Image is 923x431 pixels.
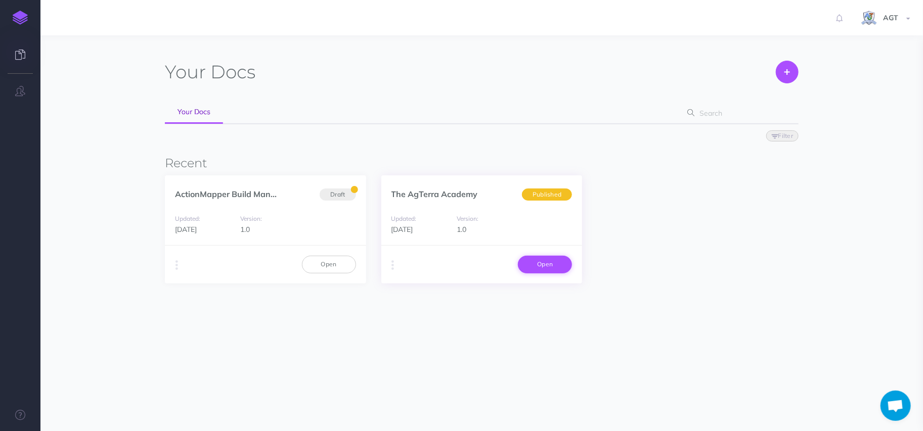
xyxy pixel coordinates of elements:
[766,130,799,141] button: Filter
[165,157,799,170] h3: Recent
[696,104,783,122] input: Search
[457,225,466,234] span: 1.0
[240,225,250,234] span: 1.0
[860,10,878,27] img: iCxL6hB4gPtK36lnwjqkK90dLekSAv8p9JC67nPZ.png
[881,391,911,421] a: Open chat
[240,215,262,222] small: Version:
[13,11,28,25] img: logo-mark.svg
[165,101,223,124] a: Your Docs
[391,189,478,199] a: The AgTerra Academy
[457,215,478,222] small: Version:
[175,189,277,199] a: ActionMapper Build Man...
[392,258,394,272] i: More actions
[165,61,206,83] span: Your
[175,215,200,222] small: Updated:
[878,13,903,22] span: AGT
[178,107,210,116] span: Your Docs
[175,225,197,234] span: [DATE]
[175,258,178,272] i: More actions
[302,256,356,273] a: Open
[165,61,255,83] h1: Docs
[518,256,572,273] a: Open
[391,225,413,234] span: [DATE]
[391,215,417,222] small: Updated:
